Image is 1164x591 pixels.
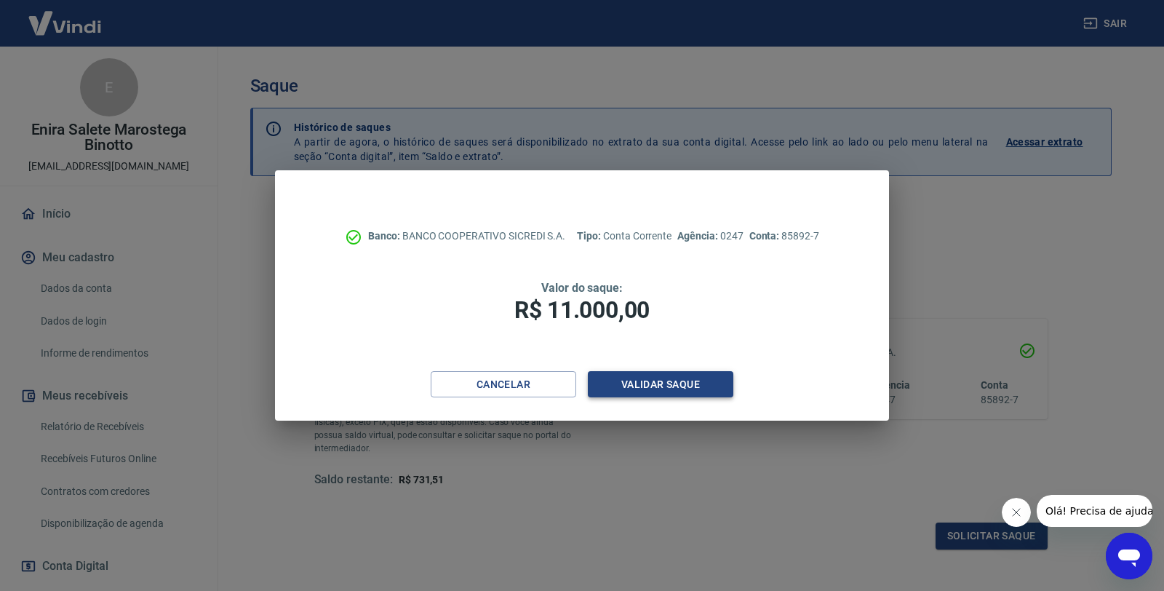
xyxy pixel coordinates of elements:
span: Agência: [677,230,720,242]
button: Validar saque [588,371,733,398]
span: Tipo: [577,230,603,242]
span: Olá! Precisa de ajuda? [9,10,122,22]
p: 85892-7 [749,229,819,244]
p: BANCO COOPERATIVO SICREDI S.A. [368,229,565,244]
p: 0247 [677,229,743,244]
iframe: Botão para abrir a janela de mensagens [1106,533,1152,579]
p: Conta Corrente [577,229,671,244]
span: R$ 11.000,00 [514,296,650,324]
iframe: Mensagem da empresa [1037,495,1152,527]
iframe: Fechar mensagem [1002,498,1031,527]
button: Cancelar [431,371,576,398]
span: Banco: [368,230,402,242]
span: Valor do saque: [541,281,623,295]
span: Conta: [749,230,782,242]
